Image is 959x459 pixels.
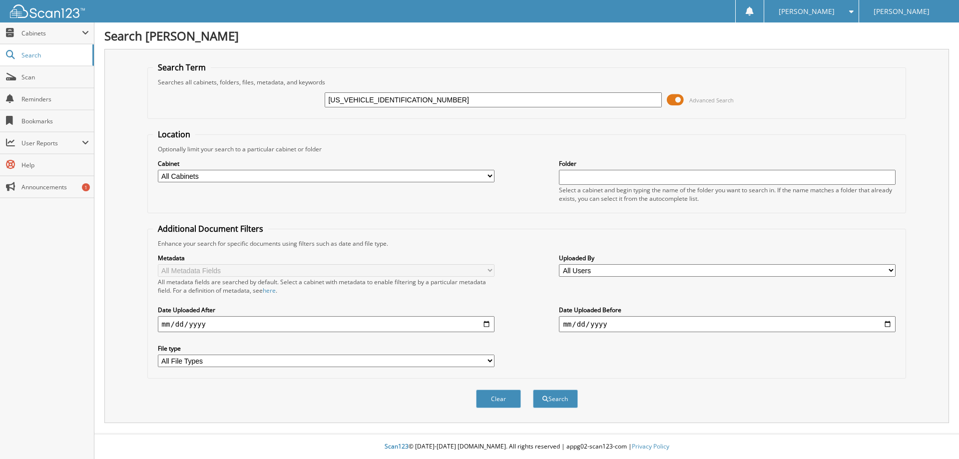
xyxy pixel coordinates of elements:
div: Searches all cabinets, folders, files, metadata, and keywords [153,78,901,86]
label: Cabinet [158,159,494,168]
div: Select a cabinet and begin typing the name of the folder you want to search in. If the name match... [559,186,896,203]
span: Bookmarks [21,117,89,125]
div: © [DATE]-[DATE] [DOMAIN_NAME]. All rights reserved | appg02-scan123-com | [94,435,959,459]
span: Advanced Search [689,96,734,104]
span: [PERSON_NAME] [874,8,930,14]
label: Folder [559,159,896,168]
legend: Location [153,129,195,140]
div: Enhance your search for specific documents using filters such as date and file type. [153,239,901,248]
label: File type [158,344,494,353]
div: All metadata fields are searched by default. Select a cabinet with metadata to enable filtering b... [158,278,494,295]
div: 1 [82,183,90,191]
button: Search [533,390,578,408]
span: Announcements [21,183,89,191]
a: here [263,286,276,295]
span: Reminders [21,95,89,103]
span: Scan [21,73,89,81]
span: Search [21,51,87,59]
span: [PERSON_NAME] [779,8,835,14]
legend: Additional Document Filters [153,223,268,234]
span: Scan123 [385,442,409,451]
label: Date Uploaded Before [559,306,896,314]
label: Uploaded By [559,254,896,262]
button: Clear [476,390,521,408]
div: Optionally limit your search to a particular cabinet or folder [153,145,901,153]
h1: Search [PERSON_NAME] [104,27,949,44]
label: Metadata [158,254,494,262]
img: scan123-logo-white.svg [10,4,85,18]
legend: Search Term [153,62,211,73]
span: Help [21,161,89,169]
input: end [559,316,896,332]
label: Date Uploaded After [158,306,494,314]
input: start [158,316,494,332]
span: Cabinets [21,29,82,37]
span: User Reports [21,139,82,147]
a: Privacy Policy [632,442,669,451]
